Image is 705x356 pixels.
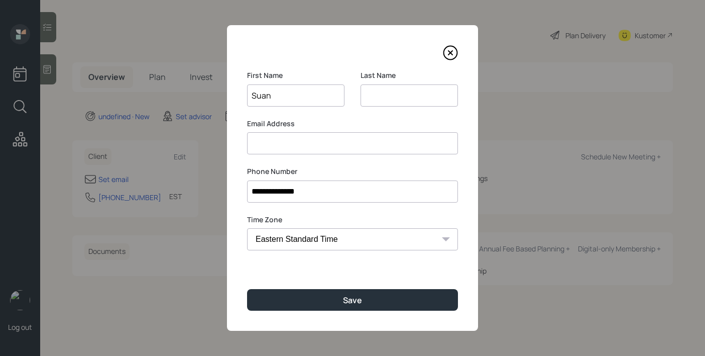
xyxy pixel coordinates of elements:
[247,166,458,176] label: Phone Number
[247,215,458,225] label: Time Zone
[343,295,362,306] div: Save
[247,119,458,129] label: Email Address
[361,70,458,80] label: Last Name
[247,289,458,311] button: Save
[247,70,344,80] label: First Name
